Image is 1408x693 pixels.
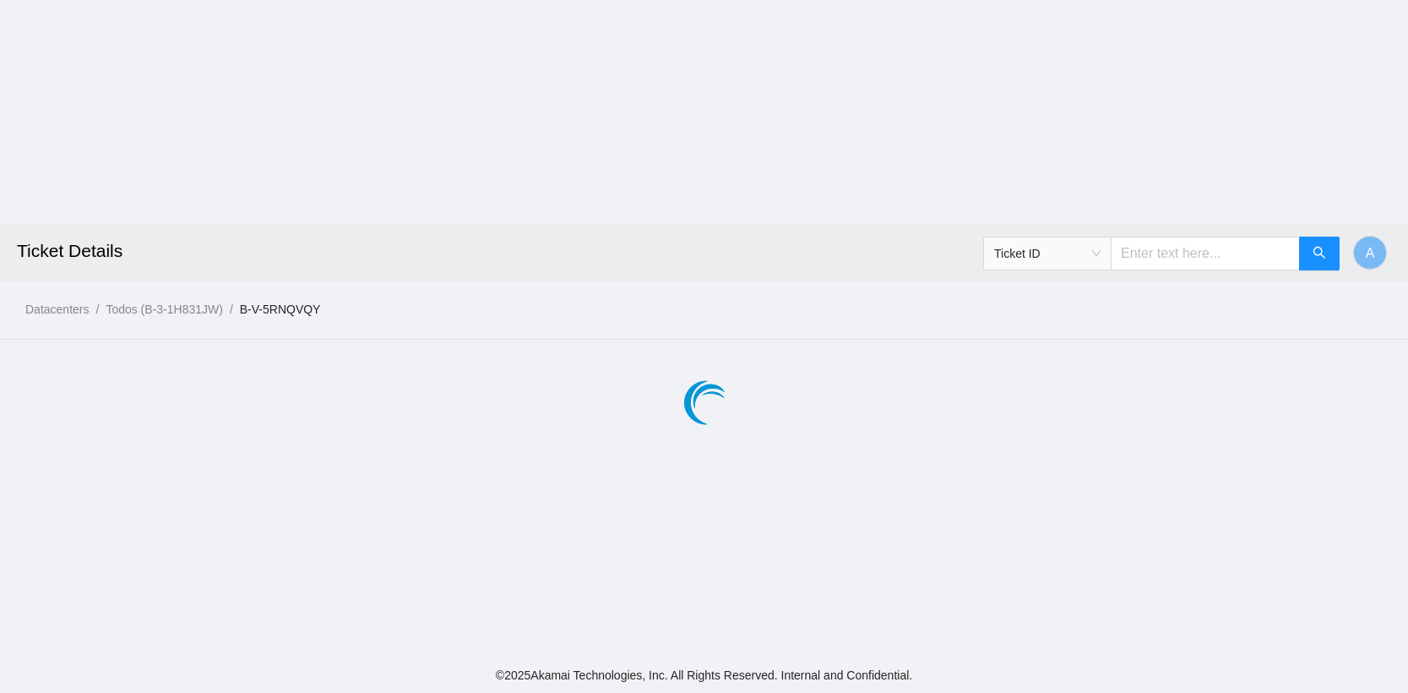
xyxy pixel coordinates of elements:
[230,303,233,316] span: /
[106,303,223,316] a: Todos (B-3-1H831JW)
[994,241,1101,266] span: Ticket ID
[25,303,89,316] a: Datacenters
[1366,243,1375,264] span: A
[1313,246,1326,262] span: search
[1299,237,1340,270] button: search
[1353,236,1387,270] button: A
[1111,237,1300,270] input: Enter text here...
[17,224,979,278] h2: Ticket Details
[240,303,321,316] a: B-V-5RNQVQY
[95,303,99,316] span: /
